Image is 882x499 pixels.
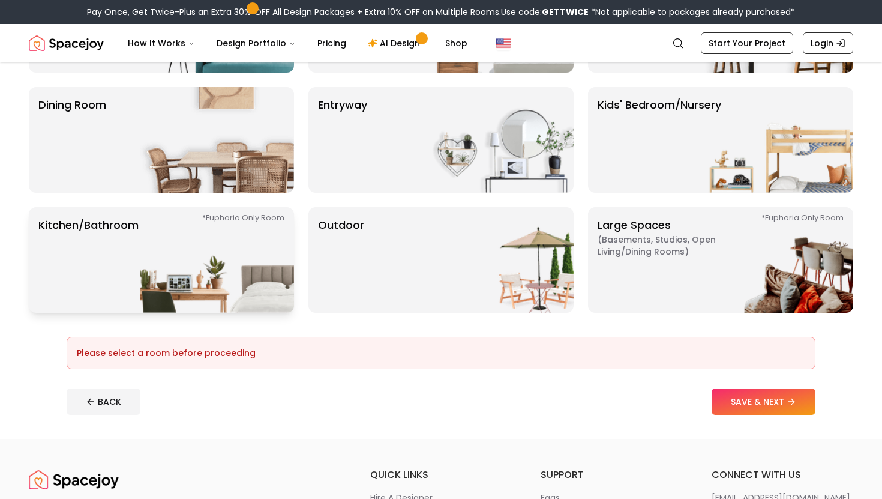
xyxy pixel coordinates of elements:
[87,6,795,18] div: Pay Once, Get Twice-Plus an Extra 30% OFF All Design Packages + Extra 10% OFF on Multiple Rooms.
[589,6,795,18] span: *Not applicable to packages already purchased*
[140,207,294,313] img: Kitchen/Bathroom *Euphoria Only
[118,31,205,55] button: How It Works
[38,217,139,303] p: Kitchen/Bathroom
[29,468,119,492] a: Spacejoy
[29,24,853,62] nav: Global
[118,31,477,55] nav: Main
[77,347,805,359] div: Please select a room before proceeding
[420,207,574,313] img: Outdoor
[700,87,853,193] img: Kids' Bedroom/Nursery
[29,31,104,55] img: Spacejoy Logo
[542,6,589,18] b: GETTWICE
[598,217,748,303] p: Large Spaces
[501,6,589,18] span: Use code:
[436,31,477,55] a: Shop
[29,31,104,55] a: Spacejoy
[803,32,853,54] a: Login
[318,97,367,183] p: entryway
[541,468,682,482] h6: support
[207,31,305,55] button: Design Portfolio
[67,389,140,415] button: BACK
[712,468,853,482] h6: connect with us
[598,97,721,183] p: Kids' Bedroom/Nursery
[358,31,433,55] a: AI Design
[140,87,294,193] img: Dining Room
[29,468,119,492] img: Spacejoy Logo
[370,468,512,482] h6: quick links
[701,32,793,54] a: Start Your Project
[598,234,748,258] span: ( Basements, Studios, Open living/dining rooms )
[38,97,106,183] p: Dining Room
[420,87,574,193] img: entryway
[496,36,511,50] img: United States
[318,217,364,303] p: Outdoor
[712,389,815,415] button: SAVE & NEXT
[308,31,356,55] a: Pricing
[700,207,853,313] img: Large Spaces *Euphoria Only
